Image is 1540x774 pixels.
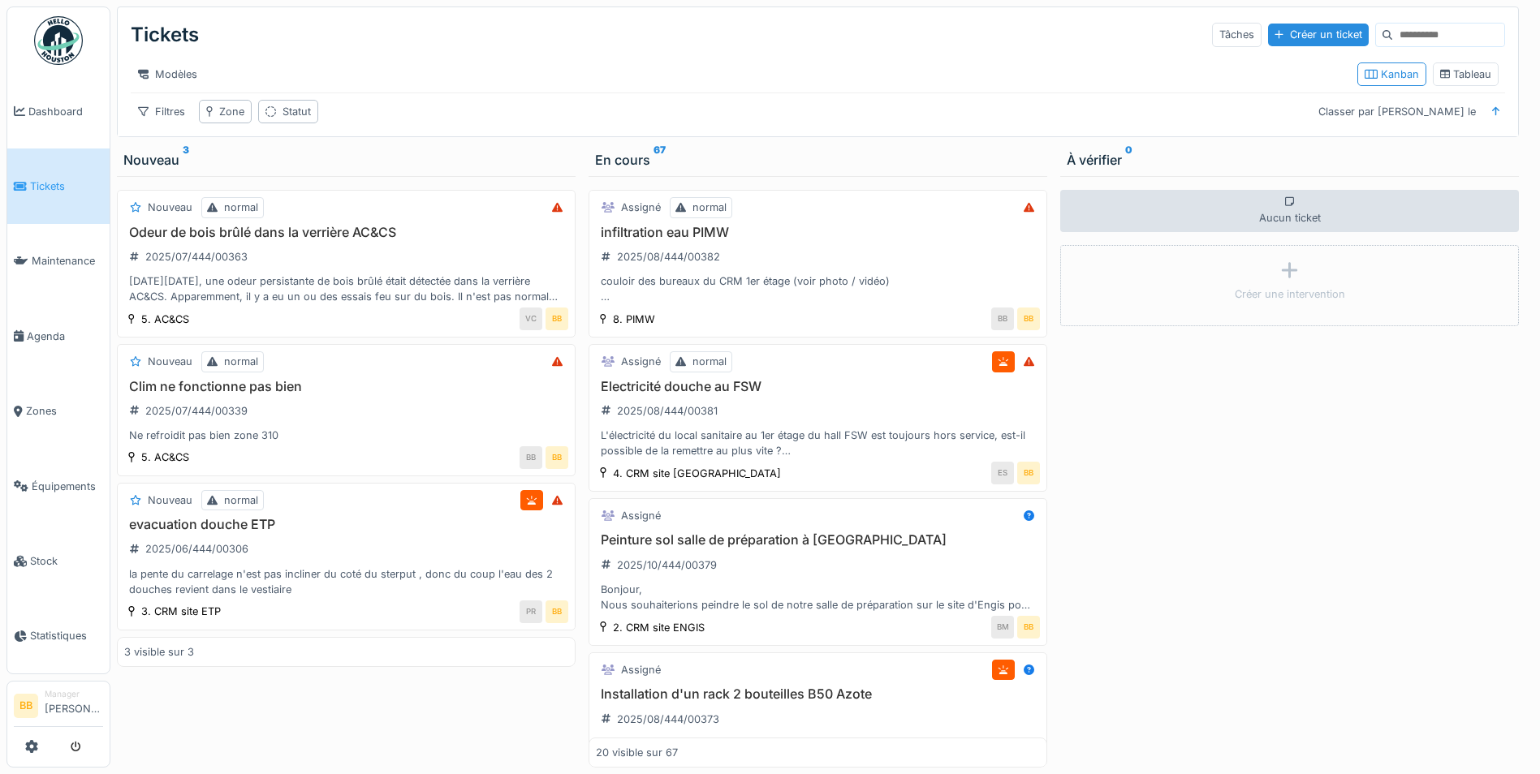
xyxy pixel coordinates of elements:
a: Zones [7,374,110,449]
a: Équipements [7,449,110,523]
div: VC [520,307,542,330]
div: Classer par [PERSON_NAME] le [1311,100,1483,123]
div: 2025/06/444/00306 [145,541,248,557]
div: BB [546,307,568,330]
div: Nouveau [148,492,192,508]
sup: 0 [1125,150,1132,170]
div: Kanban [1365,67,1419,82]
div: 2. CRM site ENGIS [613,620,705,635]
div: Modèles [131,62,205,86]
div: Aucun ticket [1060,190,1519,232]
div: BB [1017,307,1040,330]
div: Créer une intervention [1235,286,1345,302]
span: Zones [26,403,103,419]
div: L'électricité du local sanitaire au 1er étage du hall FSW est toujours hors service, est-il possi... [596,428,1040,458]
div: [DATE][DATE], une odeur persistante de bois brûlé était détectée dans la verrière AC&CS. Apparemm... [124,273,568,304]
a: Tickets [7,148,110,223]
div: 20 visible sur 67 [596,745,678,760]
div: normal [692,354,727,369]
div: Assigné [621,200,661,215]
div: BB [1017,462,1040,484]
img: Badge_color-CXgf-gQk.svg [34,16,83,65]
div: 2025/08/444/00381 [617,403,718,419]
div: la pente du carrelage n'est pas incliner du coté du sterput , donc du coup l'eau des 2 douches re... [124,566,568,597]
div: Tickets [131,14,199,56]
div: BM [991,616,1014,639]
div: BB [991,307,1014,330]
span: Maintenance [32,253,103,269]
div: En cours [595,150,1041,170]
a: Statistiques [7,599,110,673]
div: Statut [283,104,311,119]
sup: 3 [183,150,189,170]
div: Tâches [1212,23,1262,46]
div: BB [546,446,568,469]
div: PR [520,600,542,623]
div: normal [692,200,727,215]
li: BB [14,694,38,718]
div: Filtres [131,100,192,123]
a: Dashboard [7,74,110,148]
div: normal [224,354,258,369]
div: Créer un ticket [1268,24,1369,45]
div: ES [991,462,1014,484]
div: Manager [45,688,103,700]
div: 2025/08/444/00373 [617,712,719,727]
div: À vérifier [1067,150,1512,170]
div: Assigné [621,354,661,369]
div: BB [546,600,568,623]
div: 2025/10/444/00379 [617,557,717,573]
div: 3. CRM site ETP [141,604,221,619]
div: Nouveau [123,150,569,170]
div: BB [520,446,542,469]
div: Nouveau [148,200,192,215]
div: BB [1017,616,1040,639]
sup: 67 [654,150,666,170]
h3: Clim ne fonctionne pas bien [124,379,568,394]
div: normal [224,200,258,215]
span: Agenda [27,329,103,344]
div: Nouveau [148,354,192,369]
a: Stock [7,523,110,598]
div: Bonjour, Il faudrait installer un rack 2 bouteilles B50 dans le laboratoire solvolyse dans le [PE... [596,736,1040,767]
div: Bonjour, Nous souhaiterions peindre le sol de notre salle de préparation sur le site d'Engis pour... [596,582,1040,613]
h3: evacuation douche ETP [124,517,568,532]
div: 2025/07/444/00363 [145,249,248,264]
div: normal [224,492,258,508]
div: 2025/08/444/00382 [617,249,720,264]
div: 4. CRM site [GEOGRAPHIC_DATA] [613,466,781,481]
span: Dashboard [28,104,103,119]
h3: Peinture sol salle de préparation à [GEOGRAPHIC_DATA] [596,532,1040,548]
div: Assigné [621,662,661,677]
span: Stock [30,553,103,569]
div: Assigné [621,508,661,523]
h3: Electricité douche au FSW [596,379,1040,394]
span: Statistiques [30,628,103,643]
li: [PERSON_NAME] [45,688,103,723]
h3: Odeur de bois brûlé dans la verrière AC&CS [124,225,568,240]
div: 2025/07/444/00339 [145,403,248,419]
h3: Installation d'un rack 2 bouteilles B50 Azote [596,686,1040,702]
span: Équipements [32,479,103,494]
a: Maintenance [7,224,110,299]
div: couloir des bureaux du CRM 1er étage (voir photo / vidéo) Bonjour Luc, Suite à notre dernière dis... [596,273,1040,304]
h3: infiltration eau PIMW [596,225,1040,240]
div: 5. AC&CS [141,312,189,327]
span: Tickets [30,178,103,194]
div: Tableau [1440,67,1492,82]
div: 8. PIMW [613,312,655,327]
div: Zone [219,104,244,119]
div: Ne refroidit pas bien zone 310 [124,428,568,443]
div: 5. AC&CS [141,449,189,465]
a: Agenda [7,299,110,373]
div: 3 visible sur 3 [124,644,194,660]
a: BB Manager[PERSON_NAME] [14,688,103,727]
